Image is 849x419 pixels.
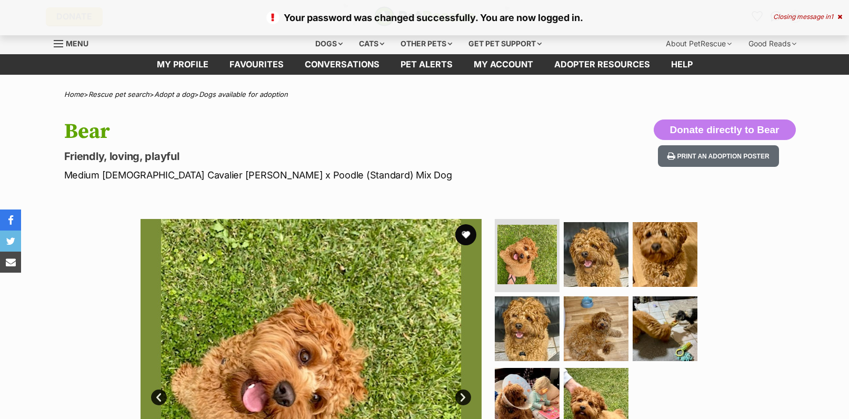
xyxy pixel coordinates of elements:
[455,390,471,405] a: Next
[64,168,510,182] p: Medium [DEMOGRAPHIC_DATA] Cavalier [PERSON_NAME] x Poodle (Standard) Mix Dog
[294,54,390,75] a: conversations
[154,90,194,98] a: Adopt a dog
[64,119,510,144] h1: Bear
[564,296,628,361] img: Photo of Bear
[463,54,544,75] a: My account
[146,54,219,75] a: My profile
[461,33,549,54] div: Get pet support
[654,119,796,141] button: Donate directly to Bear
[658,33,739,54] div: About PetRescue
[64,90,84,98] a: Home
[495,296,560,361] img: Photo of Bear
[308,33,350,54] div: Dogs
[38,91,812,98] div: > > >
[199,90,288,98] a: Dogs available for adoption
[544,54,661,75] a: Adopter resources
[54,33,96,52] a: Menu
[633,296,697,361] img: Photo of Bear
[151,390,167,405] a: Prev
[773,13,842,21] div: Closing message in
[661,54,703,75] a: Help
[219,54,294,75] a: Favourites
[831,13,833,21] span: 1
[88,90,149,98] a: Rescue pet search
[393,33,460,54] div: Other pets
[352,33,392,54] div: Cats
[66,39,88,48] span: Menu
[497,225,557,284] img: Photo of Bear
[741,33,804,54] div: Good Reads
[455,224,476,245] button: favourite
[64,149,510,164] p: Friendly, loving, playful
[658,145,779,167] button: Print an adoption poster
[633,222,697,287] img: Photo of Bear
[564,222,628,287] img: Photo of Bear
[390,54,463,75] a: Pet alerts
[11,11,838,25] p: Your password was changed successfully. You are now logged in.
